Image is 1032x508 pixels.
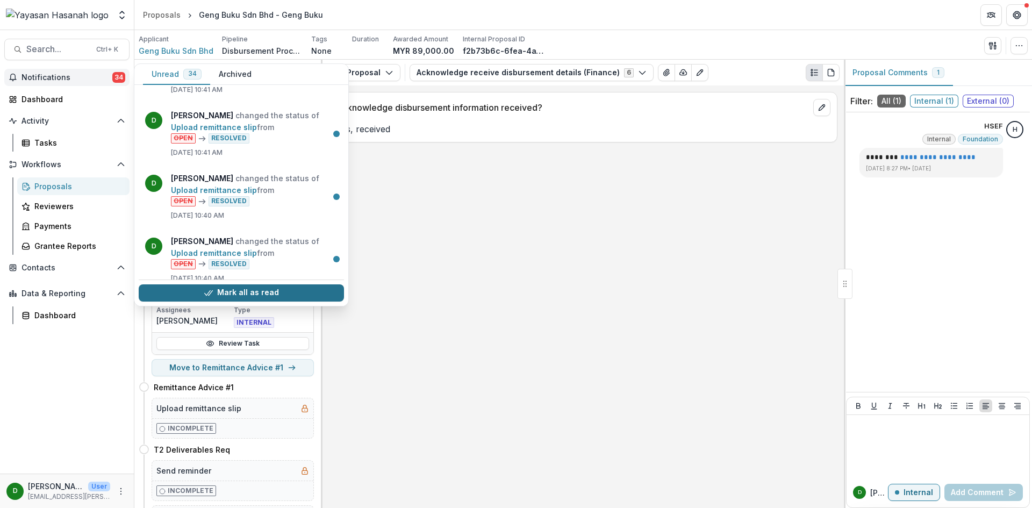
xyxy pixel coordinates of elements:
[979,399,992,412] button: Align Left
[4,285,130,302] button: Open Data & Reporting
[171,185,257,195] a: Upload remittance slip
[139,7,185,23] a: Proposals
[21,160,112,169] span: Workflows
[188,70,197,77] span: 34
[143,9,181,20] div: Proposals
[658,64,675,81] button: View Attached Files
[904,488,933,497] p: Internal
[963,135,998,143] span: Foundation
[937,69,940,76] span: 1
[34,240,121,252] div: Grantee Reports
[156,465,211,476] h5: Send reminder
[154,444,230,455] h4: T2 Deliverables Req
[154,382,234,393] h4: Remittance Advice #1
[171,235,338,269] p: changed the status of from
[963,399,976,412] button: Ordered List
[17,134,130,152] a: Tasks
[463,34,525,44] p: Internal Proposal ID
[963,95,1014,108] span: External ( 0 )
[21,289,112,298] span: Data & Reporting
[393,34,448,44] p: Awarded Amount
[852,399,865,412] button: Bold
[691,64,708,81] button: Edit as form
[311,45,332,56] p: None
[168,486,213,496] p: Incomplete
[156,305,232,315] p: Assignees
[21,263,112,273] span: Contacts
[28,492,110,502] p: [EMAIL_ADDRESS][PERSON_NAME][DOMAIN_NAME]
[844,60,953,86] button: Proposal Comments
[34,201,121,212] div: Reviewers
[311,34,327,44] p: Tags
[984,121,1003,132] p: HSEF
[4,259,130,276] button: Open Contacts
[888,484,940,501] button: Internal
[21,117,112,126] span: Activity
[17,217,130,235] a: Payments
[995,399,1008,412] button: Align Center
[352,34,379,44] p: Duration
[870,487,888,498] p: [PERSON_NAME]
[866,164,997,173] p: [DATE] 8:27 PM • [DATE]
[34,137,121,148] div: Tasks
[910,95,958,108] span: Internal ( 1 )
[980,4,1002,26] button: Partners
[222,34,248,44] p: Pipeline
[858,490,862,495] div: Dina
[1011,399,1024,412] button: Align Right
[152,359,314,376] button: Move to Remittance Advice #1
[13,488,18,495] div: Dina
[139,45,213,56] a: Geng Buku Sdn Bhd
[171,248,257,257] a: Upload remittance slip
[222,45,303,56] p: Disbursement Process
[1006,4,1028,26] button: Get Help
[26,44,90,54] span: Search...
[463,45,543,56] p: f2b73b6c-6fea-4a11-a4a4-df753a0c030f
[21,73,112,82] span: Notifications
[94,44,120,55] div: Ctrl + K
[850,95,873,108] p: Filter:
[34,220,121,232] div: Payments
[915,399,928,412] button: Heading 1
[171,110,338,144] p: changed the status of from
[877,95,906,108] span: All ( 1 )
[4,156,130,173] button: Open Workflows
[393,45,454,56] p: MYR 89,000.00
[868,399,880,412] button: Underline
[168,424,213,433] p: Incomplete
[1013,126,1017,133] div: HSEF
[410,64,654,81] button: Acknowledge receive disbursement details (Finance)6
[114,4,130,26] button: Open entity switcher
[884,399,897,412] button: Italicize
[34,181,121,192] div: Proposals
[944,484,1023,501] button: Add Comment
[143,64,210,85] button: Unread
[234,305,309,315] p: Type
[234,317,274,328] span: INTERNAL
[806,64,823,81] button: Plaintext view
[139,284,344,302] button: Mark all as read
[6,9,109,22] img: Yayasan Hasanah logo
[199,9,323,20] div: Geng Buku Sdn Bhd - Geng Buku
[4,112,130,130] button: Open Activity
[17,237,130,255] a: Grantee Reports
[4,39,130,60] button: Search...
[156,403,241,414] h5: Upload remittance slip
[156,337,309,350] a: Review Task
[822,64,840,81] button: PDF view
[114,485,127,498] button: More
[17,306,130,324] a: Dashboard
[28,481,84,492] p: [PERSON_NAME]
[813,99,830,116] button: edit
[336,101,809,114] p: Acknowledge disbursement information received?
[927,135,951,143] span: Internal
[948,399,961,412] button: Bullet List
[21,94,121,105] div: Dashboard
[900,399,913,412] button: Strike
[171,123,257,132] a: Upload remittance slip
[931,399,944,412] button: Heading 2
[336,123,830,135] p: Yes, received
[139,7,327,23] nav: breadcrumb
[156,315,232,326] p: [PERSON_NAME]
